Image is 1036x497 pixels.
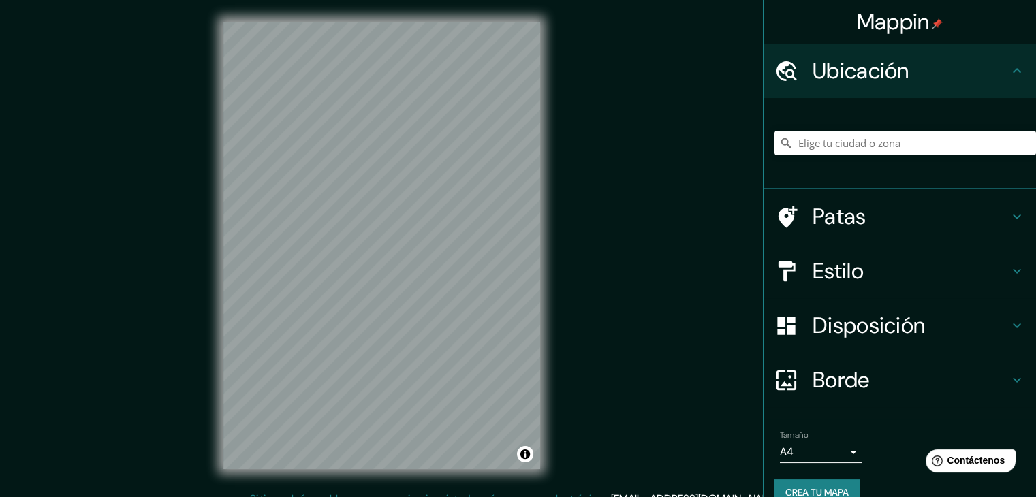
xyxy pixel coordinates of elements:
font: Patas [813,202,866,231]
font: Borde [813,366,870,394]
div: Disposición [764,298,1036,353]
button: Activar o desactivar atribución [517,446,533,462]
div: Ubicación [764,44,1036,98]
font: Disposición [813,311,925,340]
div: Estilo [764,244,1036,298]
font: Mappin [857,7,930,36]
font: A4 [780,445,794,459]
div: A4 [780,441,862,463]
iframe: Lanzador de widgets de ayuda [915,444,1021,482]
div: Patas [764,189,1036,244]
input: Elige tu ciudad o zona [774,131,1036,155]
font: Estilo [813,257,864,285]
img: pin-icon.png [932,18,943,29]
div: Borde [764,353,1036,407]
font: Ubicación [813,57,909,85]
font: Tamaño [780,430,808,440]
canvas: Mapa [223,22,540,469]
